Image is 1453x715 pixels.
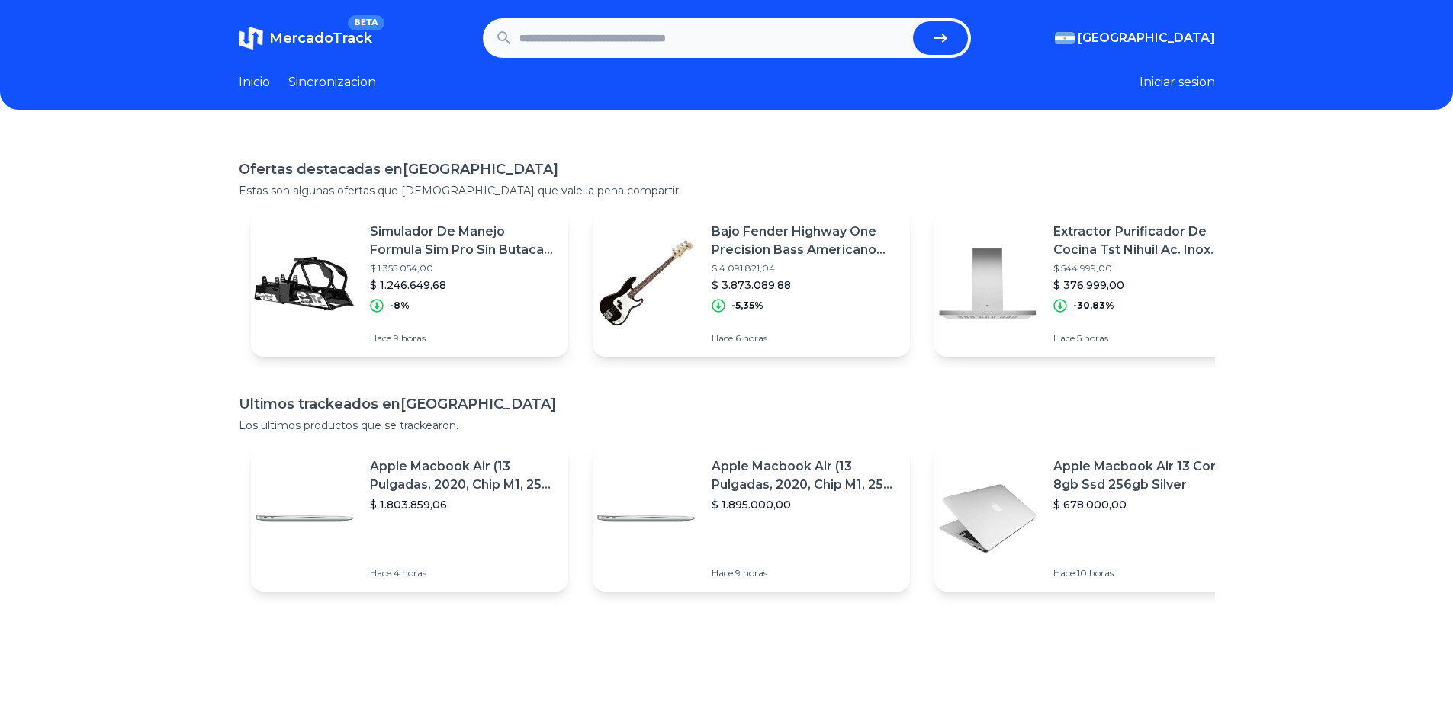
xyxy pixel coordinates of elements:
[1053,262,1239,274] p: $ 544.999,00
[934,445,1252,592] a: Featured imageApple Macbook Air 13 Core I5 8gb Ssd 256gb Silver$ 678.000,00Hace 10 horas
[1053,497,1239,512] p: $ 678.000,00
[251,465,358,572] img: Featured image
[712,223,898,259] p: Bajo Fender Highway One Precision Bass Americano Oferta!
[288,73,376,91] a: Sincronizacion
[712,332,898,345] p: Hace 6 horas
[593,230,699,337] img: Featured image
[251,445,568,592] a: Featured imageApple Macbook Air (13 Pulgadas, 2020, Chip M1, 256 Gb De Ssd, 8 Gb De Ram) - Plata$...
[1055,32,1075,44] img: Argentina
[370,457,556,494] p: Apple Macbook Air (13 Pulgadas, 2020, Chip M1, 256 Gb De Ssd, 8 Gb De Ram) - Plata
[251,210,568,357] a: Featured imageSimulador De Manejo Formula Sim Pro Sin Butaca Dark Collino$ 1.355.054,00$ 1.246.64...
[269,30,372,46] span: MercadoTrack
[390,300,410,312] p: -8%
[712,457,898,494] p: Apple Macbook Air (13 Pulgadas, 2020, Chip M1, 256 Gb De Ssd, 8 Gb De Ram) - Plata
[934,465,1041,572] img: Featured image
[1053,332,1239,345] p: Hace 5 horas
[348,15,384,30] span: BETA
[934,210,1252,357] a: Featured imageExtractor Purificador De Cocina Tst Nihuil Ac. Inox. De Pared 600mm X 40mm X 510mm ...
[1053,457,1239,494] p: Apple Macbook Air 13 Core I5 8gb Ssd 256gb Silver
[370,277,556,293] p: $ 1.246.649,68
[370,262,556,274] p: $ 1.355.054,00
[370,223,556,259] p: Simulador De Manejo Formula Sim Pro Sin Butaca Dark Collino
[593,210,910,357] a: Featured imageBajo Fender Highway One Precision Bass Americano Oferta!$ 4.091.821,04$ 3.873.089,8...
[712,262,898,274] p: $ 4.091.821,04
[239,183,1215,198] p: Estas son algunas ofertas que [DEMOGRAPHIC_DATA] que vale la pena compartir.
[1053,277,1239,293] p: $ 376.999,00
[712,277,898,293] p: $ 3.873.089,88
[1055,29,1215,47] button: [GEOGRAPHIC_DATA]
[370,497,556,512] p: $ 1.803.859,06
[593,445,910,592] a: Featured imageApple Macbook Air (13 Pulgadas, 2020, Chip M1, 256 Gb De Ssd, 8 Gb De Ram) - Plata$...
[1073,300,1114,312] p: -30,83%
[239,73,270,91] a: Inicio
[1053,223,1239,259] p: Extractor Purificador De Cocina Tst Nihuil Ac. Inox. De Pared 600mm X 40mm X 510mm Plateado 220v
[1140,73,1215,91] button: Iniciar sesion
[239,26,372,50] a: MercadoTrackBETA
[251,230,358,337] img: Featured image
[239,159,1215,180] h1: Ofertas destacadas en [GEOGRAPHIC_DATA]
[239,393,1215,415] h1: Ultimos trackeados en [GEOGRAPHIC_DATA]
[239,26,263,50] img: MercadoTrack
[712,497,898,512] p: $ 1.895.000,00
[731,300,763,312] p: -5,35%
[370,567,556,579] p: Hace 4 horas
[593,465,699,572] img: Featured image
[712,567,898,579] p: Hace 9 horas
[1053,567,1239,579] p: Hace 10 horas
[934,230,1041,337] img: Featured image
[370,332,556,345] p: Hace 9 horas
[1078,29,1215,47] span: [GEOGRAPHIC_DATA]
[239,418,1215,433] p: Los ultimos productos que se trackearon.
